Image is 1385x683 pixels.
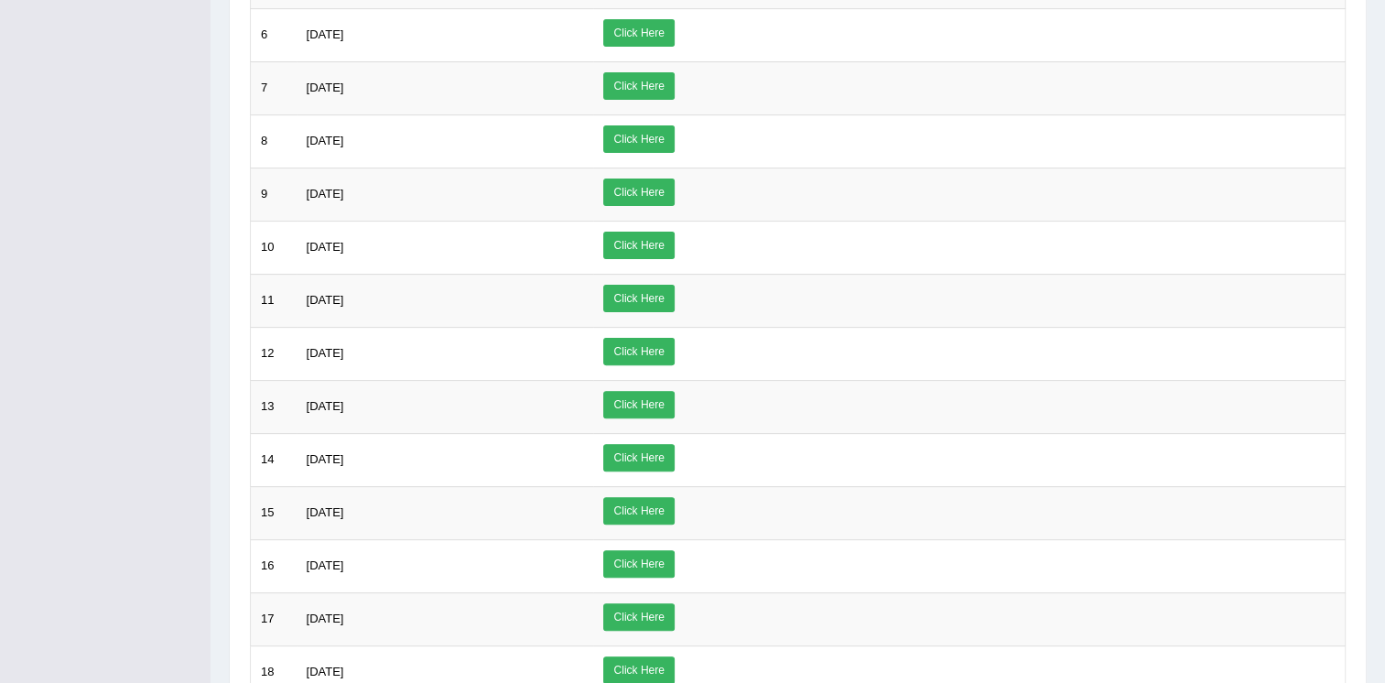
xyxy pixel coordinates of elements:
span: [DATE] [307,665,344,678]
span: [DATE] [307,399,344,413]
a: Click Here [603,125,674,153]
span: [DATE] [307,452,344,466]
a: Click Here [603,497,674,525]
span: [DATE] [307,558,344,572]
span: [DATE] [307,505,344,519]
td: 9 [251,168,297,221]
span: [DATE] [307,134,344,147]
a: Click Here [603,285,674,312]
span: [DATE] [307,612,344,625]
td: 13 [251,380,297,433]
td: 7 [251,61,297,114]
a: Click Here [603,444,674,472]
a: Click Here [603,19,674,47]
td: 17 [251,592,297,645]
td: 15 [251,486,297,539]
a: Click Here [603,72,674,100]
a: Click Here [603,232,674,259]
a: Click Here [603,550,674,578]
td: 16 [251,539,297,592]
span: [DATE] [307,187,344,201]
td: 6 [251,8,297,61]
a: Click Here [603,391,674,418]
span: [DATE] [307,240,344,254]
span: [DATE] [307,346,344,360]
td: 10 [251,221,297,274]
td: 14 [251,433,297,486]
td: 12 [251,327,297,380]
span: [DATE] [307,293,344,307]
span: [DATE] [307,27,344,41]
a: Click Here [603,338,674,365]
td: 8 [251,114,297,168]
td: 11 [251,274,297,327]
a: Click Here [603,603,674,631]
a: Click Here [603,179,674,206]
span: [DATE] [307,81,344,94]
